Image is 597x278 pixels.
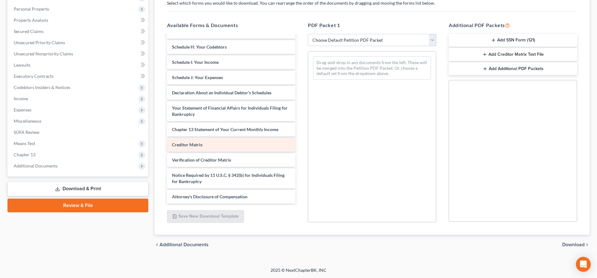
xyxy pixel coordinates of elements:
span: Download [562,242,585,247]
span: Codebtors Insiders & Notices [14,85,70,90]
span: Expenses [14,107,31,112]
a: Download & Print [7,181,148,196]
span: Verification of Creditor Matrix [172,157,231,163]
a: SOFA Review [9,127,148,138]
i: chevron_left [155,242,160,247]
span: Miscellaneous [14,118,41,124]
span: Notice Required by 11 U.S.C. § 342(b) for Individuals Filing for Bankruptcy [172,172,285,184]
span: Chapter 13 Statement of Your Current Monthly Income [172,127,278,132]
a: Review & File [7,199,148,212]
span: SOFA Review [14,130,39,135]
span: Schedule G: Executory Contracts and Unexpired Leases [172,29,279,34]
span: Property Analysis [14,17,48,23]
span: Creditor Matrix [172,142,203,147]
span: Secured Claims [14,29,44,34]
button: Add SSN Form (121) [449,34,577,47]
span: Chapter 13 [14,152,35,157]
a: Lawsuits [9,59,148,71]
span: Means Test [14,141,35,146]
span: Schedule H: Your Codebtors [172,44,227,49]
span: Personal Property [14,6,49,12]
button: Add Additional PDF Packets [449,62,577,75]
h5: PDF Packet 1 [308,21,436,29]
a: Unsecured Nonpriority Claims [9,48,148,59]
div: Drag-and-drop in any documents from the left. These will be merged into the Petition PDF Packet. ... [313,56,431,80]
span: Unsecured Priority Claims [14,40,65,45]
h5: Additional PDF Packets [449,21,577,29]
span: Unsecured Nonpriority Claims [14,51,73,56]
span: Schedule J: Your Expenses [172,75,223,80]
div: Open Intercom Messenger [576,257,591,272]
a: Executory Contracts [9,71,148,82]
span: Schedule I: Your Income [172,59,219,65]
span: Additional Documents [160,242,209,247]
a: chevron_left Additional Documents [155,242,209,247]
a: Property Analysis [9,15,148,26]
span: Attorney's Disclosure of Compensation [172,194,248,199]
span: Your Statement of Financial Affairs for Individuals Filing for Bankruptcy [172,105,288,117]
i: chevron_right [585,242,590,247]
a: Secured Claims [9,26,148,37]
span: Declaration About an Individual Debtor's Schedules [172,90,271,95]
h5: Available Forms & Documents [167,21,295,29]
button: Save New Download Template [167,210,244,223]
span: Executory Contracts [14,73,53,79]
span: Income [14,96,28,101]
a: Unsecured Priority Claims [9,37,148,48]
span: Additional Documents [14,163,58,168]
button: Download chevron_right [562,242,590,247]
span: Lawsuits [14,62,30,68]
button: Add Creditor Matrix Text File [449,48,577,61]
